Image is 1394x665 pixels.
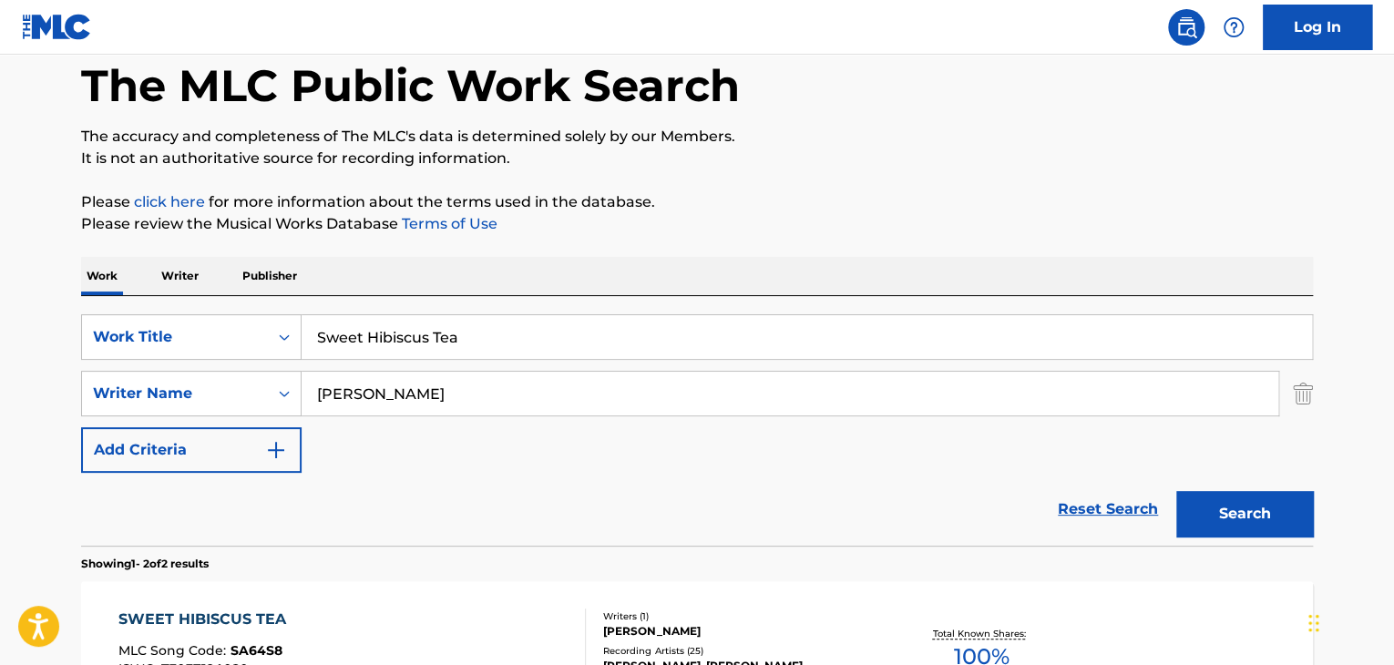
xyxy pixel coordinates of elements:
[81,556,209,572] p: Showing 1 - 2 of 2 results
[156,257,204,295] p: Writer
[1215,9,1252,46] div: Help
[603,623,878,639] div: [PERSON_NAME]
[1308,596,1319,650] div: Drag
[1175,16,1197,38] img: search
[134,193,205,210] a: click here
[1303,578,1394,665] iframe: Chat Widget
[1223,16,1245,38] img: help
[603,609,878,623] div: Writers ( 1 )
[81,427,302,473] button: Add Criteria
[231,642,282,659] span: SA64S8
[81,191,1313,213] p: Please for more information about the terms used in the database.
[81,257,123,295] p: Work
[1168,9,1204,46] a: Public Search
[93,383,257,404] div: Writer Name
[81,58,740,113] h1: The MLC Public Work Search
[118,642,231,659] span: MLC Song Code :
[81,148,1313,169] p: It is not an authoritative source for recording information.
[81,314,1313,546] form: Search Form
[93,326,257,348] div: Work Title
[932,627,1030,640] p: Total Known Shares:
[118,609,295,630] div: SWEET HIBISCUS TEA
[22,14,92,40] img: MLC Logo
[81,126,1313,148] p: The accuracy and completeness of The MLC's data is determined solely by our Members.
[237,257,302,295] p: Publisher
[603,644,878,658] div: Recording Artists ( 25 )
[1049,489,1167,529] a: Reset Search
[398,215,497,232] a: Terms of Use
[1176,491,1313,537] button: Search
[1263,5,1372,50] a: Log In
[1293,371,1313,416] img: Delete Criterion
[265,439,287,461] img: 9d2ae6d4665cec9f34b9.svg
[81,213,1313,235] p: Please review the Musical Works Database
